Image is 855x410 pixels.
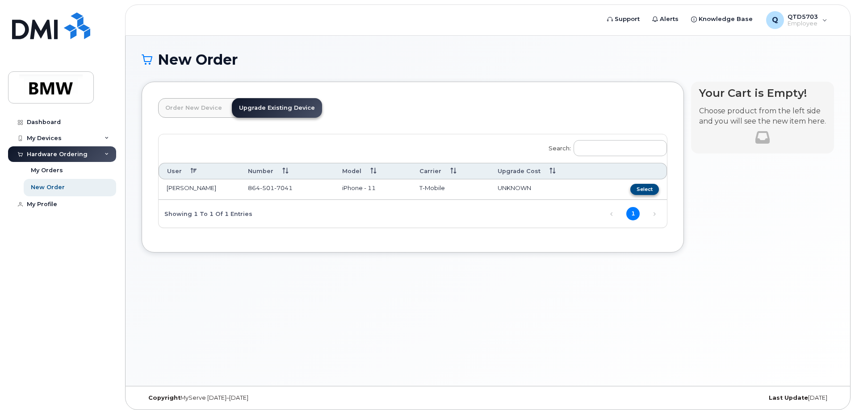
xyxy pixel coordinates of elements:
a: Previous [605,207,618,221]
div: [DATE] [603,394,834,402]
p: Choose product from the left side and you will see the new item here. [699,106,826,127]
button: Select [630,184,659,195]
td: iPhone - 11 [334,179,411,200]
a: Next [648,207,661,221]
span: 864 [248,184,293,191]
th: Carrier: activate to sort column ascending [411,163,490,179]
span: 7041 [274,184,293,191]
iframe: Messenger Launcher [816,371,848,403]
span: UNKNOWN [498,184,531,191]
a: Order New Device [158,98,229,118]
h4: Your Cart is Empty! [699,87,826,99]
a: Upgrade Existing Device [232,98,322,118]
th: Number: activate to sort column ascending [240,163,334,179]
strong: Copyright [148,394,180,401]
th: Upgrade Cost: activate to sort column ascending [490,163,599,179]
span: 501 [260,184,274,191]
strong: Last Update [769,394,808,401]
td: [PERSON_NAME] [159,179,240,200]
th: Model: activate to sort column ascending [334,163,411,179]
a: 1 [626,207,640,220]
td: T-Mobile [411,179,490,200]
div: MyServe [DATE]–[DATE] [142,394,373,402]
input: Search: [574,140,667,156]
div: Showing 1 to 1 of 1 entries [159,206,252,221]
label: Search: [543,134,667,159]
h1: New Order [142,52,834,67]
th: User: activate to sort column descending [159,163,240,179]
